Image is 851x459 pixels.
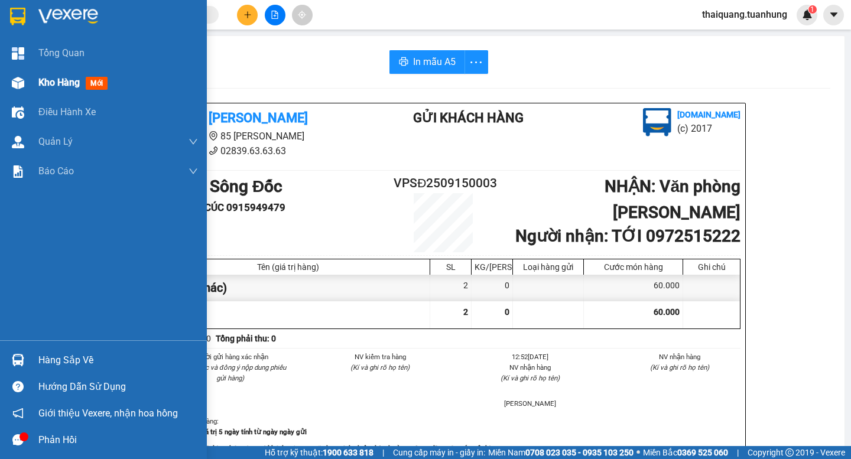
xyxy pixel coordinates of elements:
[654,307,680,317] span: 60.000
[643,446,728,459] span: Miền Bắc
[12,106,24,119] img: warehouse-icon
[693,7,797,22] span: thaiquang.tuanhung
[12,47,24,60] img: dashboard-icon
[829,9,839,20] span: caret-down
[469,351,591,362] li: 12:52[DATE]
[150,262,427,272] div: Tên (giá trị hàng)
[802,9,813,20] img: icon-new-feature
[399,57,408,68] span: printer
[146,428,307,436] strong: -Phiếu này chỉ có giá trị 5 ngày tính từ ngày ngày gửi
[5,26,225,41] li: 85 [PERSON_NAME]
[209,146,218,155] span: phone
[12,354,24,366] img: warehouse-icon
[38,105,96,119] span: Điều hành xe
[810,5,814,14] span: 1
[189,167,198,176] span: down
[413,110,524,125] b: Gửi khách hàng
[38,164,74,178] span: Báo cáo
[237,5,258,25] button: plus
[650,363,709,372] i: (Kí và ghi rõ họ tên)
[472,275,513,301] div: 0
[382,446,384,459] span: |
[808,5,817,14] sup: 1
[636,450,640,455] span: ⚪️
[146,144,366,158] li: 02839.63.63.63
[147,275,430,301] div: THÙNG (Khác)
[677,121,740,136] li: (c) 2017
[643,108,671,136] img: logo.jpg
[430,275,472,301] div: 2
[677,110,740,119] b: [DOMAIN_NAME]
[175,363,286,382] i: (Tôi đã đọc và đồng ý nộp dung phiếu gửi hàng)
[38,134,73,149] span: Quản Lý
[737,446,739,459] span: |
[265,5,285,25] button: file-add
[38,45,85,60] span: Tổng Quan
[785,448,794,457] span: copyright
[38,351,198,369] div: Hàng sắp về
[38,378,198,396] div: Hướng dẫn sử dụng
[146,129,366,144] li: 85 [PERSON_NAME]
[68,43,77,53] span: phone
[515,226,740,246] b: Người nhận : TỚI 0972515222
[146,445,500,453] strong: -Khi thất lạc, mất mát hàng hóa của quý khách, công ty sẽ chịu trách nhiệm bồi thường gấp 10 lần ...
[5,74,142,93] b: GỬI : VP Sông Đốc
[216,334,276,343] b: Tổng phải thu: 0
[501,374,560,382] i: (Kí và ghi rõ họ tên)
[68,8,167,22] b: [PERSON_NAME]
[433,262,468,272] div: SL
[209,131,218,141] span: environment
[209,110,308,125] b: [PERSON_NAME]
[146,201,285,213] b: Người gửi : C CÚC 0915949479
[146,177,282,196] b: GỬI : VP Sông Đốc
[469,362,591,373] li: NV nhận hàng
[86,77,108,90] span: mới
[463,307,468,317] span: 2
[38,406,178,421] span: Giới thiệu Vexere, nhận hoa hồng
[686,262,737,272] div: Ghi chú
[587,262,680,272] div: Cước món hàng
[12,434,24,445] span: message
[323,448,373,457] strong: 1900 633 818
[68,28,77,38] span: environment
[5,41,225,56] li: 02839.63.63.63
[394,174,493,193] h2: VPSĐ2509150003
[320,351,441,362] li: NV kiểm tra hàng
[525,448,634,457] strong: 0708 023 035 - 0935 103 250
[38,431,198,449] div: Phản hồi
[12,165,24,178] img: solution-icon
[619,351,741,362] li: NV nhận hàng
[823,5,844,25] button: caret-down
[465,55,488,70] span: more
[488,446,634,459] span: Miền Nam
[271,11,279,19] span: file-add
[189,137,198,147] span: down
[605,177,740,222] b: NHẬN : Văn phòng [PERSON_NAME]
[413,54,456,69] span: In mẫu A5
[12,381,24,392] span: question-circle
[243,11,252,19] span: plus
[12,136,24,148] img: warehouse-icon
[38,77,80,88] span: Kho hàng
[170,351,291,362] li: Người gửi hàng xác nhận
[516,262,580,272] div: Loại hàng gửi
[469,398,591,409] li: [PERSON_NAME]
[584,275,683,301] div: 60.000
[677,448,728,457] strong: 0369 525 060
[12,408,24,419] span: notification
[350,363,410,372] i: (Kí và ghi rõ họ tên)
[10,8,25,25] img: logo-vxr
[12,77,24,89] img: warehouse-icon
[505,307,509,317] span: 0
[475,262,509,272] div: KG/[PERSON_NAME]
[465,50,488,74] button: more
[393,446,485,459] span: Cung cấp máy in - giấy in:
[389,50,465,74] button: printerIn mẫu A5
[298,11,306,19] span: aim
[265,446,373,459] span: Hỗ trợ kỹ thuật:
[292,5,313,25] button: aim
